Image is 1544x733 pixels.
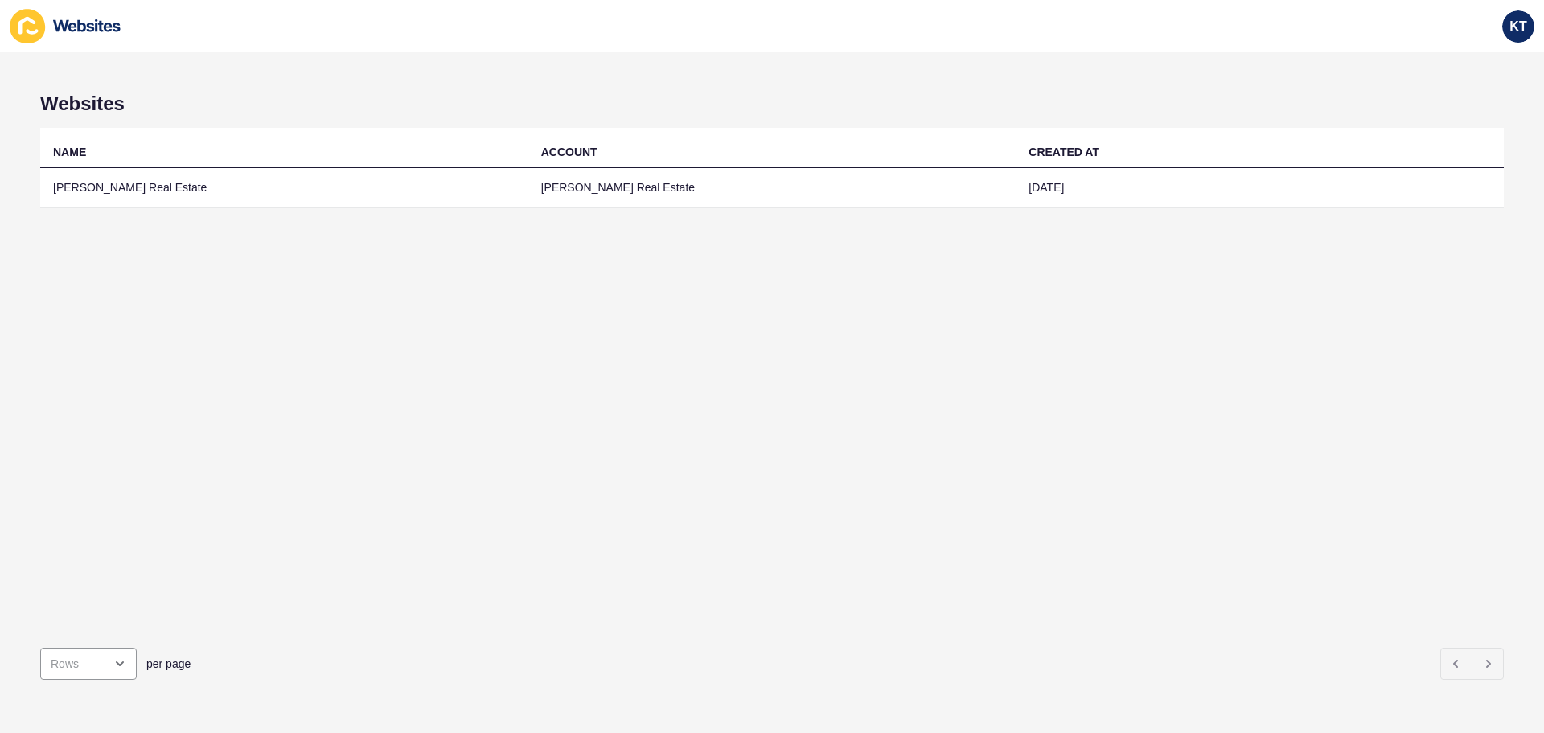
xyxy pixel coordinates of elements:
[40,648,137,680] div: open menu
[528,168,1016,208] td: [PERSON_NAME] Real Estate
[40,168,528,208] td: [PERSON_NAME] Real Estate
[541,144,597,160] div: ACCOUNT
[146,656,191,672] span: per page
[40,93,1504,115] h1: Websites
[53,144,86,160] div: NAME
[1029,144,1099,160] div: CREATED AT
[1016,168,1504,208] td: [DATE]
[1509,19,1526,35] span: KT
